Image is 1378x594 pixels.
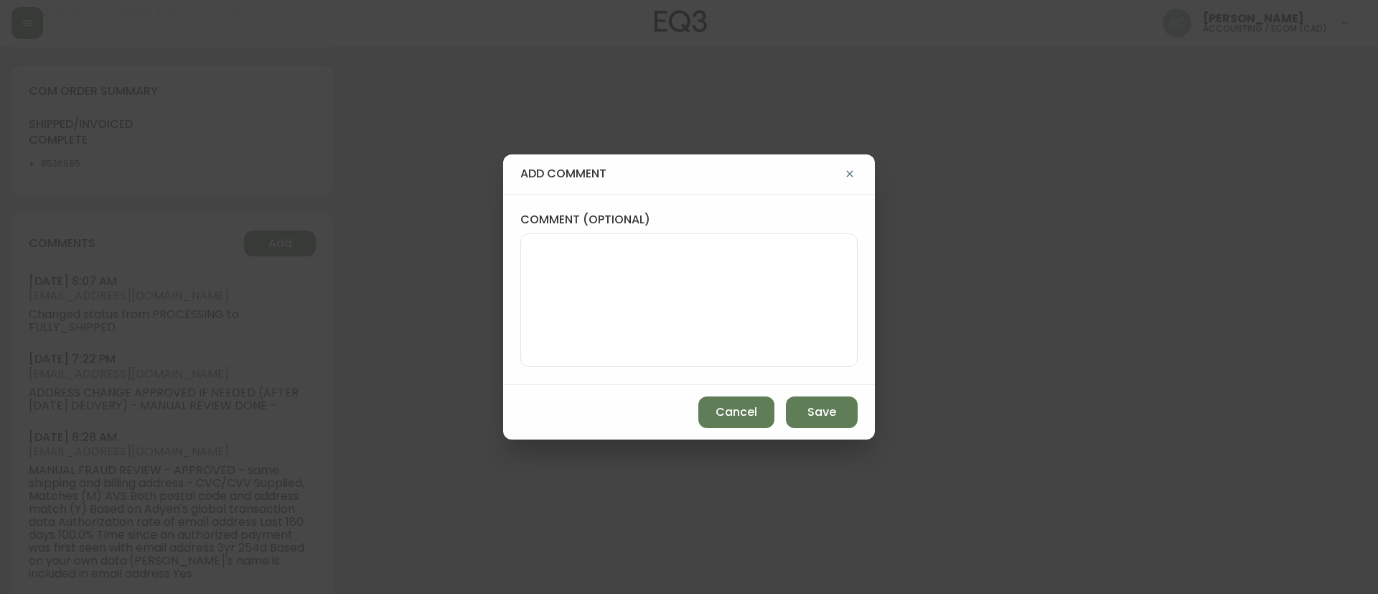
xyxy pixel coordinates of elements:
[520,212,858,228] label: comment (optional)
[520,166,842,182] h4: add comment
[698,396,774,428] button: Cancel
[807,404,836,420] span: Save
[786,396,858,428] button: Save
[716,404,757,420] span: Cancel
